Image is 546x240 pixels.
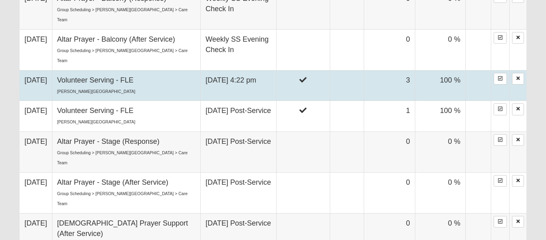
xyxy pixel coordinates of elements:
[494,216,507,228] a: Enter Attendance
[201,131,277,172] td: [DATE] Post-Service
[20,101,52,131] td: [DATE]
[415,101,465,131] td: 100 %
[415,172,465,213] td: 0 %
[415,71,465,101] td: 100 %
[494,73,507,85] a: Enter Attendance
[57,119,136,124] small: [PERSON_NAME][GEOGRAPHIC_DATA]
[52,172,200,213] td: Altar Prayer - Stage (After Service)
[415,131,465,172] td: 0 %
[512,216,524,228] a: Delete
[20,131,52,172] td: [DATE]
[494,134,507,146] a: Enter Attendance
[512,103,524,115] a: Delete
[201,172,277,213] td: [DATE] Post-Service
[57,89,136,94] small: [PERSON_NAME][GEOGRAPHIC_DATA]
[20,172,52,213] td: [DATE]
[364,101,415,131] td: 1
[20,29,52,70] td: [DATE]
[494,32,507,44] a: Enter Attendance
[57,48,187,63] small: Group Scheduling > [PERSON_NAME][GEOGRAPHIC_DATA] > Care Team
[494,103,507,115] a: Enter Attendance
[201,29,277,70] td: Weekly SS Evening Check In
[512,32,524,44] a: Delete
[52,131,200,172] td: Altar Prayer - Stage (Response)
[415,29,465,70] td: 0 %
[57,150,187,165] small: Group Scheduling > [PERSON_NAME][GEOGRAPHIC_DATA] > Care Team
[52,101,200,131] td: Volunteer Serving - FLE
[201,71,277,101] td: [DATE] 4:22 pm
[512,175,524,187] a: Delete
[57,191,187,206] small: Group Scheduling > [PERSON_NAME][GEOGRAPHIC_DATA] > Care Team
[364,71,415,101] td: 3
[364,172,415,213] td: 0
[494,175,507,187] a: Enter Attendance
[20,71,52,101] td: [DATE]
[364,131,415,172] td: 0
[512,134,524,146] a: Delete
[201,101,277,131] td: [DATE] Post-Service
[52,29,200,70] td: Altar Prayer - Balcony (After Service)
[512,73,524,85] a: Delete
[52,71,200,101] td: Volunteer Serving - FLE
[57,7,187,22] small: Group Scheduling > [PERSON_NAME][GEOGRAPHIC_DATA] > Care Team
[364,29,415,70] td: 0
